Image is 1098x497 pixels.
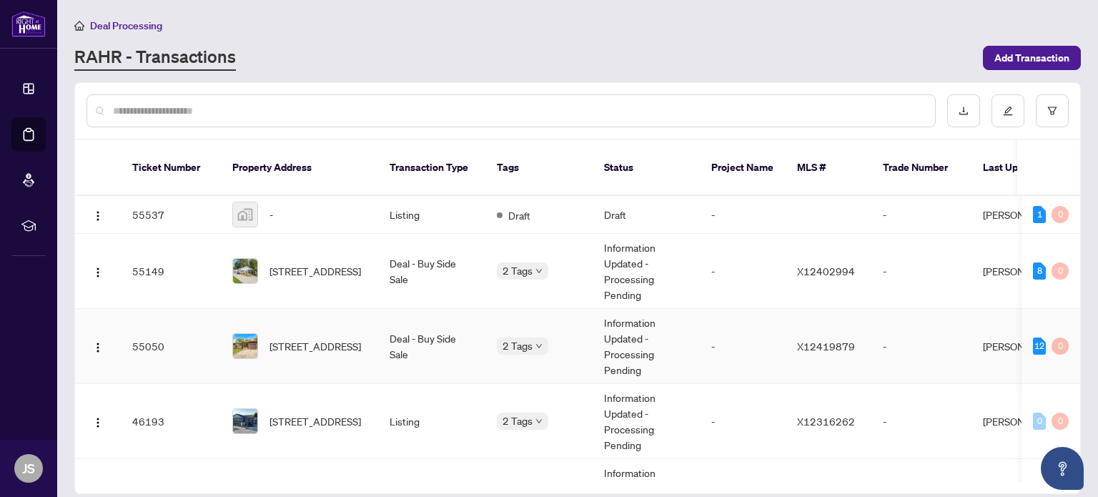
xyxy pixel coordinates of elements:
a: RAHR - Transactions [74,45,236,71]
div: 12 [1033,338,1046,355]
img: Logo [92,342,104,353]
td: Deal - Buy Side Sale [378,234,485,309]
td: 55537 [121,196,221,234]
img: logo [11,11,46,37]
td: - [700,384,786,459]
span: down [535,418,543,425]
span: download [959,106,969,116]
button: filter [1036,94,1069,127]
div: 1 [1033,206,1046,223]
button: Open asap [1041,447,1084,490]
td: [PERSON_NAME] [971,384,1079,459]
span: 2 Tags [503,413,533,429]
td: Information Updated - Processing Pending [593,234,700,309]
button: Logo [86,260,109,282]
span: [STREET_ADDRESS] [269,413,361,429]
span: JS [22,458,35,478]
span: [STREET_ADDRESS] [269,263,361,279]
div: 8 [1033,262,1046,280]
button: Add Transaction [983,46,1081,70]
th: Tags [485,140,593,196]
span: - [269,207,273,222]
th: Last Updated By [971,140,1079,196]
td: Deal - Buy Side Sale [378,309,485,384]
button: edit [991,94,1024,127]
div: 0 [1052,413,1069,430]
th: Project Name [700,140,786,196]
th: Property Address [221,140,378,196]
img: thumbnail-img [233,409,257,433]
th: MLS # [786,140,871,196]
span: filter [1047,106,1057,116]
div: 0 [1052,206,1069,223]
td: 55050 [121,309,221,384]
th: Ticket Number [121,140,221,196]
span: home [74,21,84,31]
img: Logo [92,210,104,222]
td: - [700,309,786,384]
button: Logo [86,335,109,358]
span: down [535,267,543,275]
img: thumbnail-img [233,334,257,358]
td: - [700,234,786,309]
td: Information Updated - Processing Pending [593,384,700,459]
td: - [871,384,971,459]
button: Logo [86,203,109,226]
td: [PERSON_NAME] [971,234,1079,309]
td: [PERSON_NAME] [971,309,1079,384]
img: thumbnail-img [233,259,257,283]
td: Information Updated - Processing Pending [593,309,700,384]
span: X12316262 [797,415,855,428]
td: - [700,196,786,234]
td: 46193 [121,384,221,459]
td: - [871,309,971,384]
span: Draft [508,207,530,223]
button: download [947,94,980,127]
td: - [871,234,971,309]
td: - [871,196,971,234]
button: Logo [86,410,109,433]
span: down [535,343,543,350]
span: X12419879 [797,340,855,353]
td: Draft [593,196,700,234]
span: [STREET_ADDRESS] [269,338,361,354]
div: 0 [1052,262,1069,280]
td: 55149 [121,234,221,309]
div: 0 [1052,338,1069,355]
td: [PERSON_NAME] [971,196,1079,234]
span: 2 Tags [503,338,533,354]
div: 0 [1033,413,1046,430]
img: thumbnail-img [233,202,257,227]
td: Listing [378,196,485,234]
span: 2 Tags [503,262,533,279]
span: Add Transaction [994,46,1069,69]
img: Logo [92,417,104,428]
th: Status [593,140,700,196]
span: edit [1003,106,1013,116]
span: X12402994 [797,265,855,277]
th: Trade Number [871,140,971,196]
th: Transaction Type [378,140,485,196]
td: Listing [378,384,485,459]
span: Deal Processing [90,19,162,32]
img: Logo [92,267,104,278]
